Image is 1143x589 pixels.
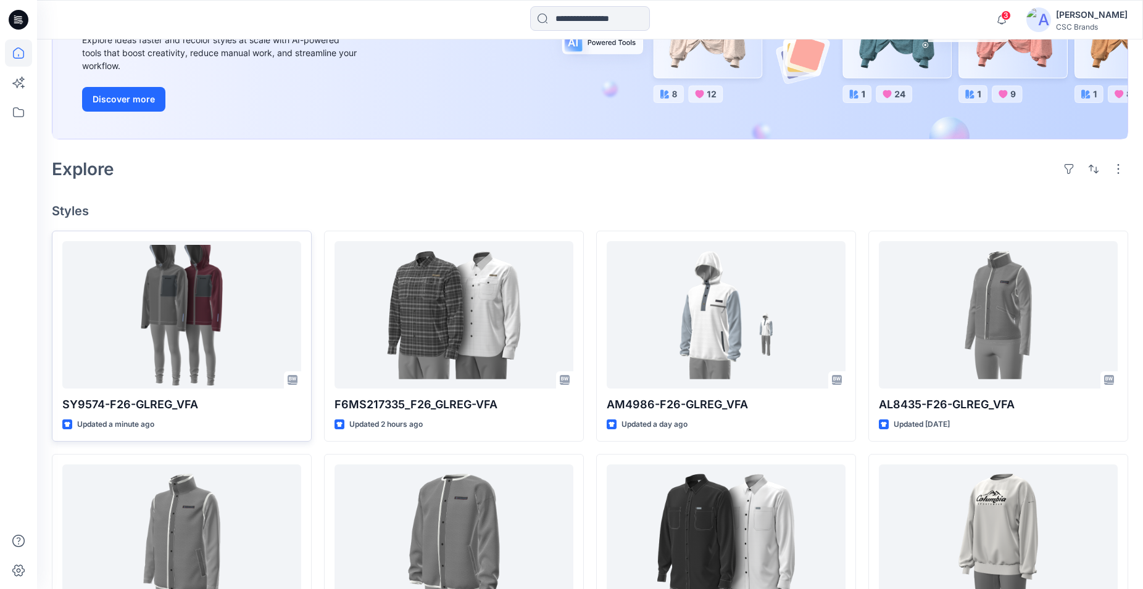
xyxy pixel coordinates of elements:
a: F6MS217335_F26_GLREG-VFA [335,241,573,389]
a: SY9574-F26-GLREG_VFA [62,241,301,389]
span: 3 [1001,10,1011,20]
div: CSC Brands [1056,22,1128,31]
div: [PERSON_NAME] [1056,7,1128,22]
h2: Explore [52,159,114,179]
a: Discover more [82,87,360,112]
p: Updated a minute ago [77,418,154,431]
div: Explore ideas faster and recolor styles at scale with AI-powered tools that boost creativity, red... [82,33,360,72]
p: F6MS217335_F26_GLREG-VFA [335,396,573,413]
p: SY9574-F26-GLREG_VFA [62,396,301,413]
p: AM4986-F26-GLREG_VFA [607,396,846,413]
p: AL8435-F26-GLREG_VFA [879,396,1118,413]
p: Updated [DATE] [894,418,950,431]
p: Updated 2 hours ago [349,418,423,431]
a: AL8435-F26-GLREG_VFA [879,241,1118,389]
img: avatar [1026,7,1051,32]
button: Discover more [82,87,165,112]
h4: Styles [52,204,1128,218]
a: AM4986-F26-GLREG_VFA [607,241,846,389]
p: Updated a day ago [621,418,688,431]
